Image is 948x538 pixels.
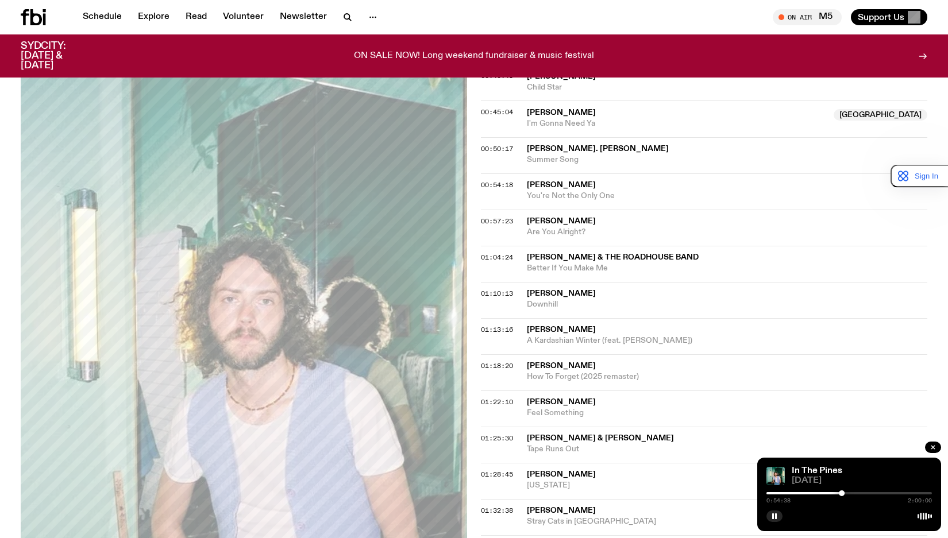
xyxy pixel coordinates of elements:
[481,506,513,515] span: 01:32:38
[481,144,513,153] span: 00:50:17
[481,253,513,262] span: 01:04:24
[527,109,596,117] span: [PERSON_NAME]
[908,498,932,504] span: 2:00:00
[527,398,596,406] span: [PERSON_NAME]
[527,371,927,382] span: How To Forget (2025 remaster)
[527,408,927,419] span: Feel Something
[527,253,699,261] span: [PERSON_NAME] & the Roadhouse Band
[481,471,513,478] button: 01:28:45
[527,118,827,129] span: I'm Gonna Need Ya
[273,9,334,25] a: Newsletter
[354,51,594,61] p: ON SALE NOW! Long weekend fundraiser & music festival
[481,107,513,117] span: 00:45:04
[527,516,927,527] span: Stray Cats in [GEOGRAPHIC_DATA]
[527,434,674,442] span: [PERSON_NAME] & [PERSON_NAME]
[792,477,932,485] span: [DATE]
[76,9,129,25] a: Schedule
[834,109,927,121] span: [GEOGRAPHIC_DATA]
[481,146,513,152] button: 00:50:17
[481,397,513,407] span: 01:22:10
[481,508,513,514] button: 01:32:38
[21,41,94,71] h3: SYDCITY: [DATE] & [DATE]
[527,506,596,514] span: [PERSON_NAME]
[851,9,927,25] button: Support Us
[481,325,513,334] span: 01:13:16
[527,217,596,225] span: [PERSON_NAME]
[131,9,176,25] a: Explore
[481,291,513,297] button: 01:10:13
[481,73,513,79] button: 00:40:43
[527,227,927,238] span: Are You Alright?
[481,361,513,370] span: 01:18:20
[481,289,513,298] span: 01:10:13
[216,9,271,25] a: Volunteer
[527,470,596,478] span: [PERSON_NAME]
[527,299,927,310] span: Downhill
[527,191,927,202] span: You're Not the Only One
[481,399,513,405] button: 01:22:10
[773,9,842,25] button: On AirM5
[527,335,927,346] span: A Kardashian Winter (feat. [PERSON_NAME])
[481,327,513,333] button: 01:13:16
[527,362,596,370] span: [PERSON_NAME]
[527,326,596,334] span: [PERSON_NAME]
[481,254,513,261] button: 01:04:24
[481,216,513,226] span: 00:57:23
[527,72,596,80] span: [PERSON_NAME]
[481,363,513,369] button: 01:18:20
[527,145,669,153] span: [PERSON_NAME]. [PERSON_NAME]
[481,435,513,442] button: 01:25:30
[481,470,513,479] span: 01:28:45
[481,182,513,188] button: 00:54:18
[858,12,904,22] span: Support Us
[481,434,513,443] span: 01:25:30
[792,466,842,475] a: In The Pines
[527,480,927,491] span: [US_STATE]
[527,82,927,93] span: Child Star
[481,109,513,115] button: 00:45:04
[527,263,927,274] span: Better If You Make Me
[481,180,513,189] span: 00:54:18
[179,9,214,25] a: Read
[527,154,927,165] span: Summer Song
[527,289,596,297] span: [PERSON_NAME]
[527,444,927,455] span: Tape Runs Out
[527,181,596,189] span: [PERSON_NAME]
[481,218,513,225] button: 00:57:23
[766,498,791,504] span: 0:54:38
